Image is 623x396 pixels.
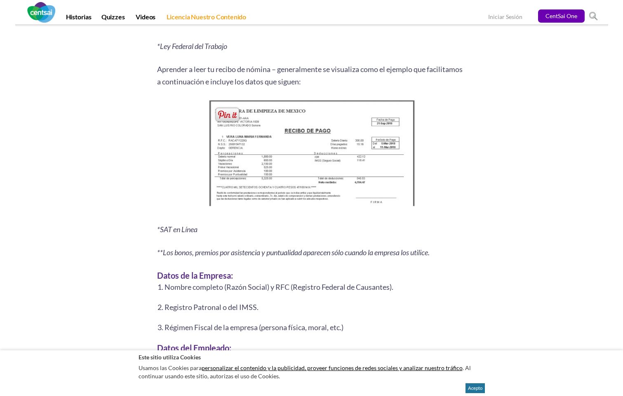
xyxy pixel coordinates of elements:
h3: Datos del Empleado: [157,342,466,354]
h3: Datos de la Empresa: [157,269,466,282]
a: Historias [61,13,96,24]
i: *SAT en Línea [157,225,197,234]
h2: Este sitio utiliza Cookies [139,353,485,361]
i: *Ley Federal del Trabajo [157,42,227,51]
p: Usamos las Cookies para . Al continuar usando este sitio, autorizas el uso de Cookies. [139,362,485,382]
button: Acepto [465,383,485,393]
i: **Los bonos, premios por asistencia y puntualidad aparecen sólo cuando la empresa los utilice. [157,248,430,257]
a: Iniciar Sesión [488,13,522,22]
p: Aprender a leer tu recibo de nómina – generalmente se visualiza como el ejemplo que facilitamos a... [157,63,466,88]
li: Régimen Fiscal de la empresa (persona física, moral, etc.) [165,322,466,333]
a: CentSai One [538,9,585,23]
li: Nombre completo (Razón Social) y RFC (Registro Federal de Causantes). [165,282,466,292]
li: Registro Patronal o del IMSS. [165,302,466,312]
a: Quizzes [96,13,130,24]
a: Videos [131,13,160,24]
a: Licencia Nuestro Contenido [162,13,251,24]
img: CentSai [27,2,55,23]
